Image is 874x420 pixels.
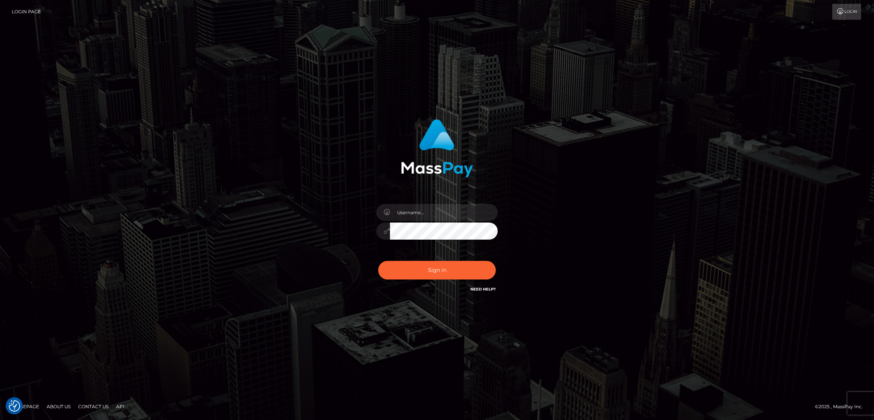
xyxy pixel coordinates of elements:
[9,400,20,412] img: Revisit consent button
[378,261,496,279] button: Sign in
[75,401,112,412] a: Contact Us
[470,287,496,292] a: Need Help?
[390,204,498,221] input: Username...
[832,4,861,20] a: Login
[12,4,41,20] a: Login Page
[113,401,127,412] a: API
[44,401,74,412] a: About Us
[815,403,868,411] div: © 2025 , MassPay Inc.
[401,119,473,177] img: MassPay Login
[9,400,20,412] button: Consent Preferences
[8,401,42,412] a: Homepage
